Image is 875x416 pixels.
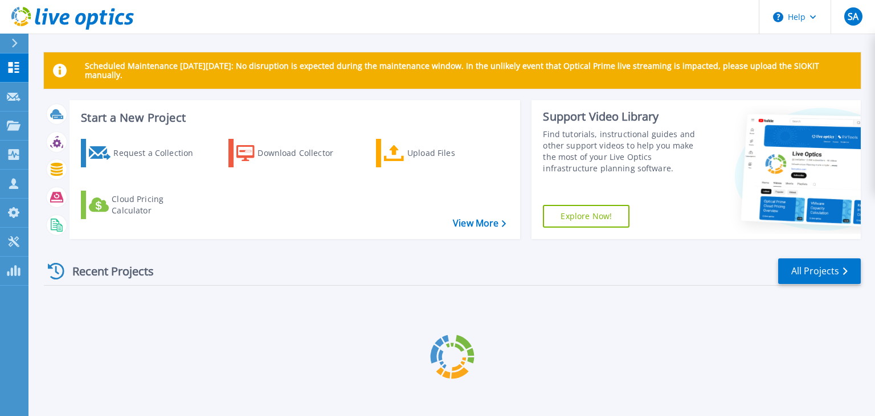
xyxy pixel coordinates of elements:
a: Request a Collection [81,139,208,167]
div: Download Collector [257,142,349,164]
p: Scheduled Maintenance [DATE][DATE]: No disruption is expected during the maintenance window. In t... [85,61,852,80]
a: Cloud Pricing Calculator [81,191,208,219]
div: Support Video Library [543,109,708,124]
div: Recent Projects [44,257,169,285]
a: View More [453,218,506,229]
a: Upload Files [376,139,503,167]
h3: Start a New Project [81,112,506,124]
div: Find tutorials, instructional guides and other support videos to help you make the most of your L... [543,129,708,174]
div: Request a Collection [113,142,205,164]
div: Upload Files [407,142,498,164]
div: Cloud Pricing Calculator [112,193,203,216]
a: Explore Now! [543,205,629,228]
a: All Projects [778,258,861,284]
span: SA [848,12,858,21]
a: Download Collector [228,139,355,167]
